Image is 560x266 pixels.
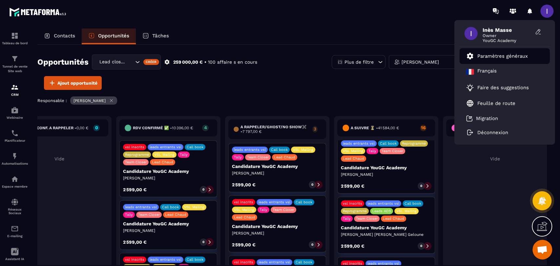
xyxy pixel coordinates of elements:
h6: A SUIVRE ⏳ - [351,126,399,130]
p: Candidature YouGC Academy [123,221,214,226]
p: [PERSON_NAME] [341,172,431,177]
p: VSL Mailing [184,205,204,209]
p: 2 599,00 € [123,240,147,244]
p: Team Closer [273,208,294,212]
p: Call book [162,205,179,209]
img: scheduler [11,129,19,137]
p: Français [477,68,497,76]
p: Webinaire [2,116,28,119]
p: Call book [380,141,397,146]
p: 0 [420,184,422,188]
p: Call book [271,148,288,152]
span: 7 797,00 € [242,129,261,134]
p: vsl inscrits [343,261,362,266]
p: Réseaux Sociaux [2,208,28,215]
p: Call book [187,145,203,149]
p: Call book [404,201,421,206]
img: automations [11,175,19,183]
a: Paramètres généraux [466,52,528,60]
img: automations [11,106,19,114]
p: Candidature YouGC Academy [341,165,431,170]
p: Call book [296,260,312,264]
a: Contacts [37,29,82,44]
div: Ouvrir le chat [532,240,552,259]
a: formationformationCRM [2,78,28,101]
p: vsl inscrits [125,145,144,149]
p: leads entrants vsl [125,205,157,209]
p: [PERSON_NAME] [232,171,322,176]
img: social-network [11,198,19,206]
p: VSL Mailing [154,153,175,157]
p: Candidature YouGC Academy [232,224,322,229]
p: 2 599,00 € [232,242,256,247]
h6: A RAPPELER/GHOST/NO SHOW✖️ - [240,125,309,134]
span: 41 584,00 € [378,126,399,130]
p: Reprogrammé [125,153,149,157]
p: leads entrants vsl [150,145,181,149]
p: leads entrants vsl [150,257,181,262]
p: leads entrants vsl [343,141,375,146]
p: leads entrants vsl [234,148,266,152]
p: 0 [311,242,313,247]
p: E-mailing [2,234,28,238]
p: Call book [296,200,312,204]
p: Automatisations [2,162,28,165]
a: automationsautomationsEspace membre [2,170,28,193]
a: emailemailE-mailing [2,220,28,243]
p: Faire des suggestions [477,85,529,91]
p: 0 [202,187,204,192]
a: Feuille de route [466,99,515,107]
a: Tâches [136,29,176,44]
p: Contacts [54,33,75,39]
p: 100 affaire s en cours [208,59,257,65]
p: Tableau de bord [2,41,28,45]
p: 2 599,00 € [341,184,364,188]
p: Assistant IA [2,257,28,261]
input: Search for option [127,58,134,66]
p: Responsable : [37,98,67,103]
p: Candidature YouGC Academy [341,225,431,230]
span: Inès Masse [483,27,532,33]
img: logo [9,6,68,18]
p: vsl inscrits [234,260,253,264]
img: formation [11,55,19,63]
p: 2 599,00 € [232,182,256,187]
p: 259 000,00 € [173,59,203,65]
p: Tâches [152,33,169,39]
p: Migration [476,115,498,121]
p: Reprogrammé [402,141,426,146]
button: Ajout opportunité [44,76,102,90]
p: vsl inscrits [234,200,253,204]
p: Tally [234,155,242,159]
a: automationsautomationsAutomatisations [2,147,28,170]
p: Leads ADS [372,209,391,213]
p: CRM [2,93,28,96]
img: formation [11,32,19,40]
p: Lead Chaud [383,216,404,221]
p: Call book [187,257,203,262]
div: Créer [143,59,159,65]
span: Lead closing [98,58,127,66]
p: Team Closer [247,155,269,159]
p: leads entrants vsl [259,200,290,204]
a: Migration [466,115,498,122]
p: 2 599,00 € [341,244,364,248]
p: Planificateur [2,139,28,142]
p: VSL Mailing [293,148,313,152]
p: Tunnel de vente Site web [2,64,28,73]
span: 0,00 € [76,126,88,130]
h6: RDV à conf. A RAPPELER - [24,126,88,130]
a: Assistant IA [2,243,28,266]
p: leads entrants vsl [367,261,399,266]
p: 0 [202,240,204,244]
p: Opportunités [98,33,129,39]
p: • [204,59,206,65]
p: Déconnexion [477,130,508,135]
p: Tally [180,153,188,157]
p: 16 [420,125,426,130]
p: Candidature YouGC Academy [232,164,322,169]
p: Tally [343,216,351,221]
span: 10 396,00 € [172,126,193,130]
p: leads entrants vsl [259,260,290,264]
img: email [11,225,19,233]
